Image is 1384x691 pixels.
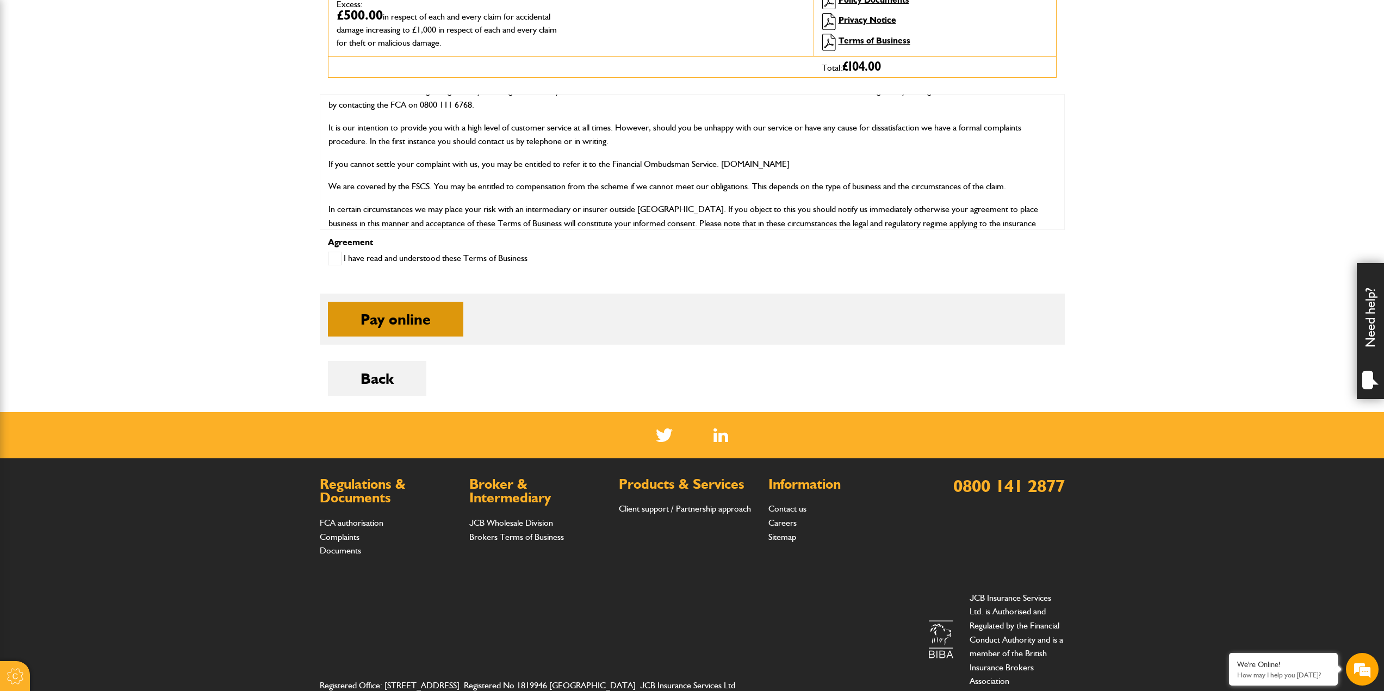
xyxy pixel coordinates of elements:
h2: Broker & Intermediary [469,477,608,505]
p: How may I help you today? [1237,671,1330,679]
p: It is our intention to provide you with a high level of customer service at all times. However, s... [328,121,1056,148]
span: £ [842,60,881,73]
a: LinkedIn [713,428,728,442]
p: JCB Insurance Services Ltd. is Authorised and Regulated by the Financial Conduct Authority and is... [970,591,1065,688]
a: Careers [768,518,797,528]
a: Client support / Partnership approach [619,503,751,514]
label: I have read and understood these Terms of Business [328,252,527,265]
a: Privacy Notice [839,15,896,25]
div: Total: [814,57,1056,77]
a: Sitemap [768,532,796,542]
span: in respect of each and every claim for accidental damage increasing to £1,000 in respect of each ... [337,11,557,48]
img: Twitter [656,428,673,442]
p: If you cannot settle your complaint with us, you may be entitled to refer it to the Financial Omb... [328,157,1056,171]
a: JCB Wholesale Division [469,518,553,528]
a: Complaints [320,532,359,542]
div: Need help? [1357,263,1384,399]
h2: Information [768,477,907,491]
button: Back [328,361,426,396]
a: Contact us [768,503,806,514]
span: 104.00 [848,60,881,73]
a: Terms of Business [839,35,910,46]
img: Linked In [713,428,728,442]
p: Agreement [328,238,1057,247]
a: Brokers Terms of Business [469,532,564,542]
a: FCA authorisation [320,518,383,528]
p: In certain circumstances we may place your risk with an intermediary or insurer outside [GEOGRAPH... [328,202,1056,258]
a: 0800 141 2877 [953,475,1065,496]
div: We're Online! [1237,660,1330,669]
h2: Products & Services [619,477,758,491]
dd: £500.00 [337,9,563,48]
button: Pay online [328,302,463,337]
a: Documents [320,545,361,556]
h2: Regulations & Documents [320,477,458,505]
p: We are covered by the FSCS. You may be entitled to compensation from the scheme if we cannot meet... [328,179,1056,194]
